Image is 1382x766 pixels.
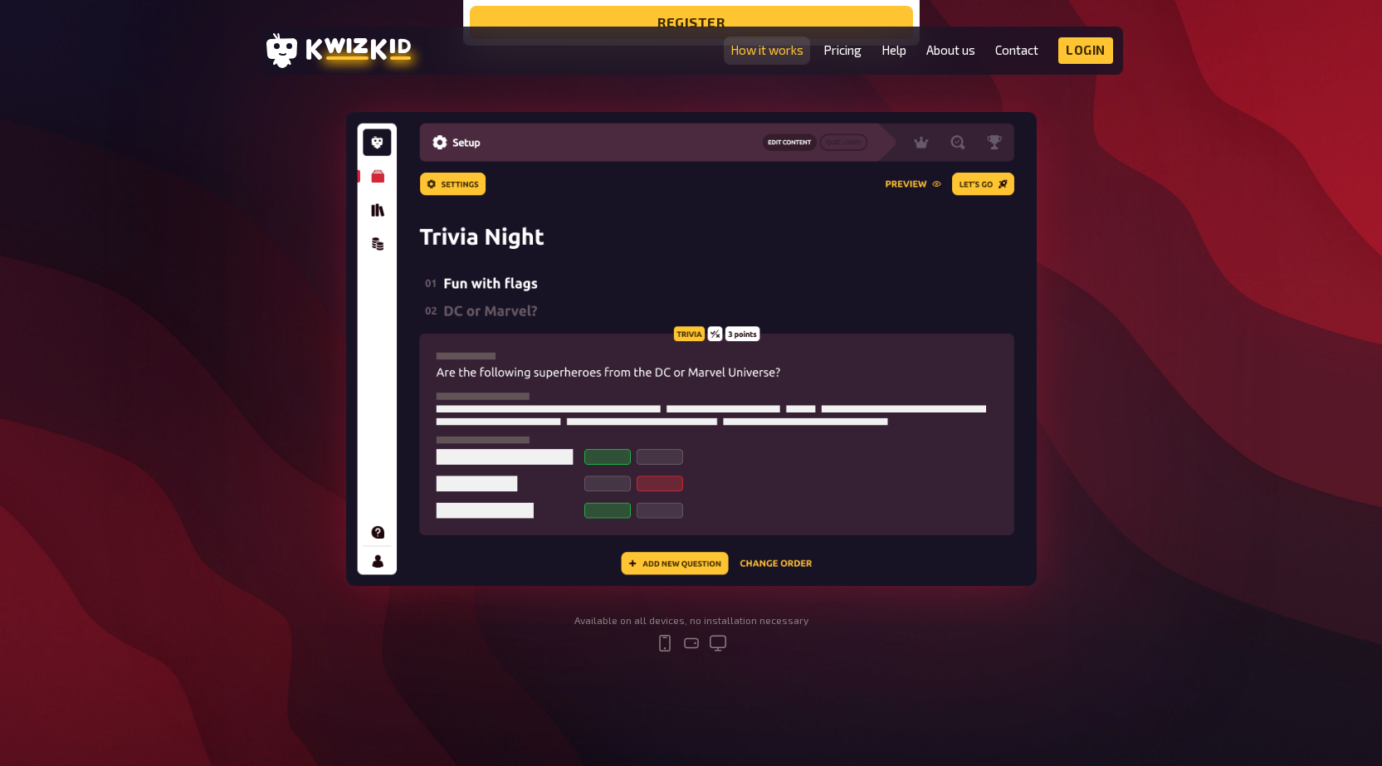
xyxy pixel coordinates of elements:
div: Available on all devices, no installation necessary [574,615,808,627]
img: kwizkid [346,112,1037,586]
a: How it works [730,43,803,57]
a: Pricing [823,43,862,57]
svg: desktop [708,633,728,653]
a: About us [926,43,975,57]
a: Help [881,43,906,57]
a: Login [1058,37,1113,64]
svg: mobile [655,633,675,653]
button: register [470,6,913,39]
svg: tablet [681,633,701,653]
a: Contact [995,43,1038,57]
